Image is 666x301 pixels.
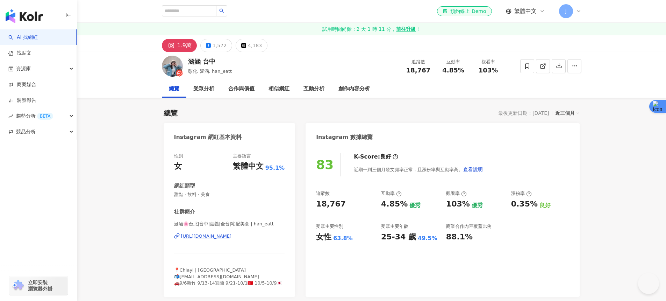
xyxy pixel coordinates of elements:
[233,153,251,159] div: 主要語言
[162,39,197,52] button: 1.9萬
[316,133,373,141] div: Instagram 數據總覽
[236,39,267,52] button: 4,183
[174,161,182,172] div: 女
[316,232,331,243] div: 女性
[446,232,473,243] div: 88.1%
[316,199,346,210] div: 18,767
[169,85,179,93] div: 總覽
[174,133,242,141] div: Instagram 網紅基本資料
[446,199,470,210] div: 103%
[406,66,430,74] span: 18,767
[316,157,334,172] div: 83
[174,221,285,227] span: 涵涵🌸台北|台中|嘉義|全台|宅配美食 | han_eatt
[539,202,551,209] div: 良好
[268,85,289,93] div: 相似網紅
[77,23,666,35] a: 試用時間尚餘：2 天 1 時 11 分，前往升級！
[37,113,53,120] div: BETA
[381,199,408,210] div: 4.85%
[381,223,408,230] div: 受眾主要年齡
[409,202,421,209] div: 優秀
[555,108,580,118] div: 近三個月
[354,162,483,176] div: 近期一到三個月發文頻率正常，且漲粉率與互動率高。
[16,108,53,124] span: 趨勢分析
[316,223,343,230] div: 受眾主要性別
[16,124,36,140] span: 競品分析
[174,182,195,190] div: 網紅類型
[265,164,285,172] span: 95.1%
[638,273,659,294] iframe: Help Scout Beacon - Open
[442,67,464,74] span: 4.85%
[511,190,532,197] div: 漲粉率
[316,190,330,197] div: 追蹤數
[463,162,483,176] button: 查看說明
[446,190,467,197] div: 觀看率
[396,26,416,33] strong: 前往升級
[443,8,486,15] div: 預約線上 Demo
[511,199,538,210] div: 0.35%
[472,202,483,209] div: 優秀
[8,114,13,119] span: rise
[8,34,38,41] a: searchAI 找網紅
[181,233,232,239] div: [URL][DOMAIN_NAME]
[303,85,324,93] div: 互動分析
[213,41,227,50] div: 1,572
[446,223,492,230] div: 商業合作內容覆蓋比例
[333,234,353,242] div: 63.8%
[8,97,36,104] a: 洞察報告
[193,85,214,93] div: 受眾分析
[188,57,232,66] div: 涵涵 台中
[248,41,262,50] div: 4,183
[174,267,282,285] span: 📍Chiayi | [GEOGRAPHIC_DATA] 📬[EMAIL_ADDRESS][DOMAIN_NAME] 🚗9/6新竹 9/13-14宜蘭 9/21-10/1🇹🇷 10/5-10/9🇯🇵
[565,7,566,15] span: J
[219,8,224,13] span: search
[11,280,25,291] img: chrome extension
[174,153,183,159] div: 性別
[463,167,483,172] span: 查看說明
[16,61,31,77] span: 資源庫
[338,85,370,93] div: 創作內容分析
[418,234,437,242] div: 49.5%
[28,279,52,292] span: 立即安裝 瀏覽器外掛
[381,190,402,197] div: 互動率
[6,9,43,23] img: logo
[354,153,398,161] div: K-Score :
[440,58,467,65] div: 互動率
[479,67,498,74] span: 103%
[380,153,391,161] div: 良好
[9,276,68,295] a: chrome extension立即安裝 瀏覽器外掛
[174,233,285,239] a: [URL][DOMAIN_NAME]
[162,56,183,77] img: KOL Avatar
[174,191,285,198] span: 甜點 · 飲料 · 美食
[164,108,178,118] div: 總覽
[381,232,416,243] div: 25-34 歲
[200,39,232,52] button: 1,572
[514,7,537,15] span: 繁體中文
[233,161,264,172] div: 繁體中文
[8,81,36,88] a: 商案媒合
[405,58,432,65] div: 追蹤數
[177,41,192,50] div: 1.9萬
[8,50,31,57] a: 找貼文
[475,58,502,65] div: 觀看率
[437,6,492,16] a: 預約線上 Demo
[498,110,549,116] div: 最後更新日期：[DATE]
[228,85,255,93] div: 合作與價值
[188,69,232,74] span: 彰化, 涵涵, han_eatt
[174,208,195,216] div: 社群簡介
